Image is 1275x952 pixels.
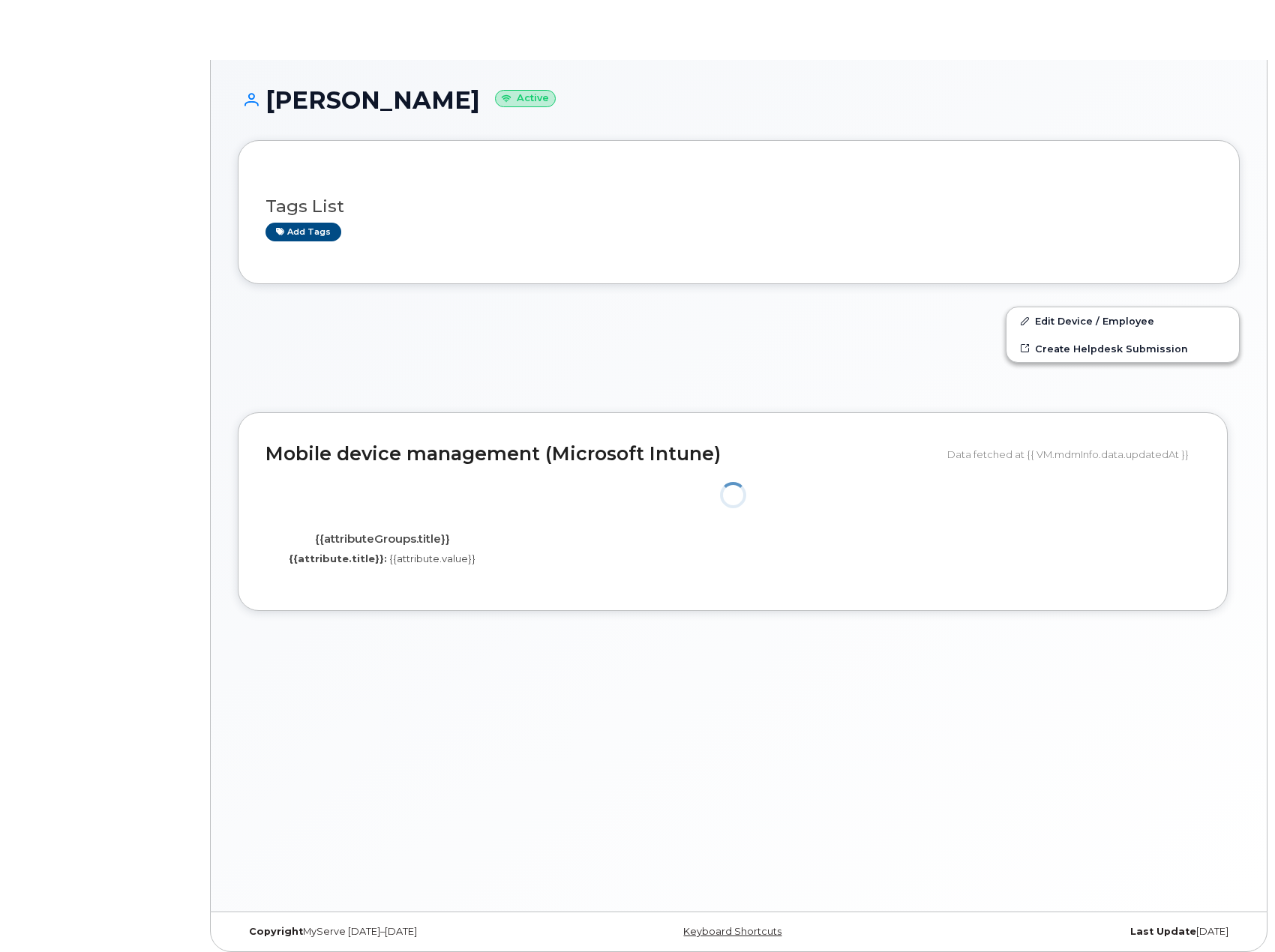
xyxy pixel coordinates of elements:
small: Active [495,90,556,107]
span: {{attribute.value}} [389,552,475,564]
div: [DATE] [906,926,1240,938]
label: {{attribute.title}}: [289,552,387,566]
a: Create Helpdesk Submission [1006,335,1239,362]
div: MyServe [DATE]–[DATE] [238,926,571,938]
a: Keyboard Shortcuts [683,926,781,937]
a: Edit Device / Employee [1006,307,1239,334]
strong: Copyright [249,926,303,937]
div: Data fetched at {{ VM.mdmInfo.data.updatedAt }} [947,440,1200,469]
h1: [PERSON_NAME] [238,87,1240,113]
h4: {{attributeGroups.title}} [277,533,488,546]
a: Add tags [265,223,341,241]
h3: Tags List [265,197,1212,216]
h2: Mobile device management (Microsoft Intune) [265,444,936,465]
strong: Last Update [1130,926,1196,937]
